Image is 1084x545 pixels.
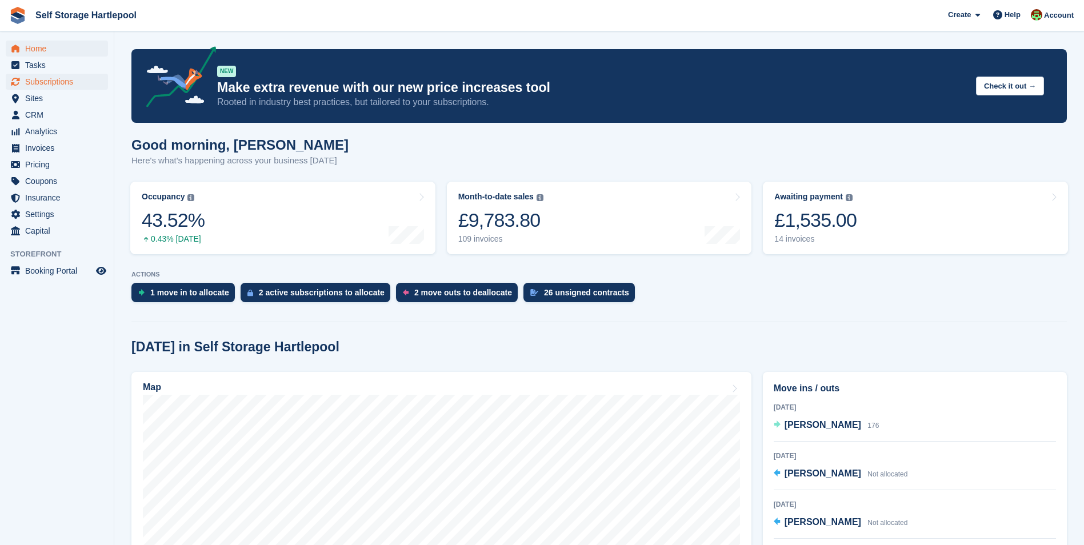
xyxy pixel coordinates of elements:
span: Booking Portal [25,263,94,279]
a: Awaiting payment £1,535.00 14 invoices [763,182,1068,254]
a: 2 active subscriptions to allocate [241,283,396,308]
a: menu [6,41,108,57]
a: 2 move outs to deallocate [396,283,523,308]
span: Home [25,41,94,57]
a: menu [6,90,108,106]
div: 2 move outs to deallocate [414,288,512,297]
span: Sites [25,90,94,106]
div: [DATE] [774,451,1056,461]
div: Awaiting payment [774,192,843,202]
div: NEW [217,66,236,77]
a: Preview store [94,264,108,278]
a: menu [6,206,108,222]
div: 1 move in to allocate [150,288,229,297]
div: [DATE] [774,402,1056,412]
span: Help [1005,9,1021,21]
a: [PERSON_NAME] Not allocated [774,467,908,482]
h2: [DATE] in Self Storage Hartlepool [131,339,339,355]
a: [PERSON_NAME] 176 [774,418,879,433]
img: icon-info-grey-7440780725fd019a000dd9b08b2336e03edf1995a4989e88bcd33f0948082b44.svg [537,194,543,201]
img: icon-info-grey-7440780725fd019a000dd9b08b2336e03edf1995a4989e88bcd33f0948082b44.svg [846,194,853,201]
span: Account [1044,10,1074,21]
a: menu [6,223,108,239]
span: Tasks [25,57,94,73]
p: ACTIONS [131,271,1067,278]
img: stora-icon-8386f47178a22dfd0bd8f6a31ec36ba5ce8667c1dd55bd0f319d3a0aa187defe.svg [9,7,26,24]
p: Make extra revenue with our new price increases tool [217,79,967,96]
span: Storefront [10,249,114,260]
span: Create [948,9,971,21]
div: 43.52% [142,209,205,232]
button: Check it out → [976,77,1044,95]
a: menu [6,263,108,279]
span: Settings [25,206,94,222]
div: £1,535.00 [774,209,857,232]
span: Analytics [25,123,94,139]
a: Self Storage Hartlepool [31,6,141,25]
span: Insurance [25,190,94,206]
span: 176 [867,422,879,430]
a: menu [6,57,108,73]
div: £9,783.80 [458,209,543,232]
div: 0.43% [DATE] [142,234,205,244]
span: [PERSON_NAME] [785,468,861,478]
span: [PERSON_NAME] [785,420,861,430]
img: Woods Removals [1031,9,1042,21]
span: CRM [25,107,94,123]
img: price-adjustments-announcement-icon-8257ccfd72463d97f412b2fc003d46551f7dbcb40ab6d574587a9cd5c0d94... [137,46,217,111]
span: Pricing [25,157,94,173]
span: Coupons [25,173,94,189]
p: Here's what's happening across your business [DATE] [131,154,349,167]
p: Rooted in industry best practices, but tailored to your subscriptions. [217,96,967,109]
h2: Move ins / outs [774,382,1056,395]
div: 109 invoices [458,234,543,244]
a: Occupancy 43.52% 0.43% [DATE] [130,182,435,254]
a: menu [6,140,108,156]
img: move_ins_to_allocate_icon-fdf77a2bb77ea45bf5b3d319d69a93e2d87916cf1d5bf7949dd705db3b84f3ca.svg [138,289,145,296]
span: Not allocated [867,519,907,527]
img: move_outs_to_deallocate_icon-f764333ba52eb49d3ac5e1228854f67142a1ed5810a6f6cc68b1a99e826820c5.svg [403,289,409,296]
span: Subscriptions [25,74,94,90]
h2: Map [143,382,161,392]
a: 26 unsigned contracts [523,283,641,308]
a: menu [6,123,108,139]
a: 1 move in to allocate [131,283,241,308]
img: active_subscription_to_allocate_icon-d502201f5373d7db506a760aba3b589e785aa758c864c3986d89f69b8ff3... [247,289,253,296]
a: menu [6,190,108,206]
div: 2 active subscriptions to allocate [259,288,385,297]
div: Occupancy [142,192,185,202]
span: Capital [25,223,94,239]
div: 14 invoices [774,234,857,244]
h1: Good morning, [PERSON_NAME] [131,137,349,153]
a: menu [6,173,108,189]
div: Month-to-date sales [458,192,534,202]
a: menu [6,74,108,90]
span: [PERSON_NAME] [785,517,861,527]
span: Invoices [25,140,94,156]
span: Not allocated [867,470,907,478]
a: Month-to-date sales £9,783.80 109 invoices [447,182,752,254]
img: contract_signature_icon-13c848040528278c33f63329250d36e43548de30e8caae1d1a13099fd9432cc5.svg [530,289,538,296]
a: [PERSON_NAME] Not allocated [774,515,908,530]
div: 26 unsigned contracts [544,288,629,297]
div: [DATE] [774,499,1056,510]
a: menu [6,107,108,123]
img: icon-info-grey-7440780725fd019a000dd9b08b2336e03edf1995a4989e88bcd33f0948082b44.svg [187,194,194,201]
a: menu [6,157,108,173]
